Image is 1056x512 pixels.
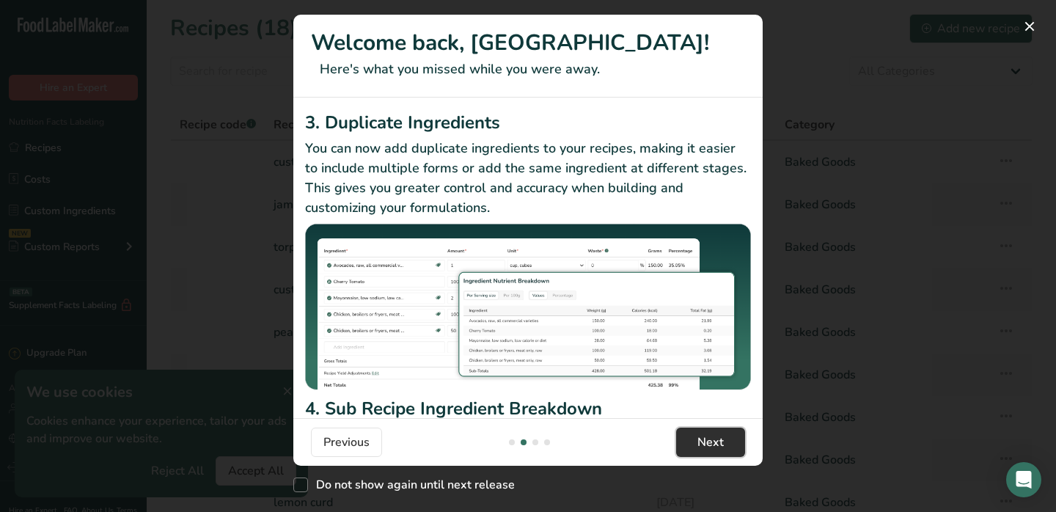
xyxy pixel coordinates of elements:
[305,139,751,218] p: You can now add duplicate ingredients to your recipes, making it easier to include multiple forms...
[676,428,745,457] button: Next
[305,395,751,422] h2: 4. Sub Recipe Ingredient Breakdown
[697,434,724,451] span: Next
[323,434,370,451] span: Previous
[311,428,382,457] button: Previous
[305,109,751,136] h2: 3. Duplicate Ingredients
[308,478,515,492] span: Do not show again until next release
[1006,462,1041,497] div: Open Intercom Messenger
[311,26,745,59] h1: Welcome back, [GEOGRAPHIC_DATA]!
[311,59,745,79] p: Here's what you missed while you were away.
[305,224,751,390] img: Duplicate Ingredients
